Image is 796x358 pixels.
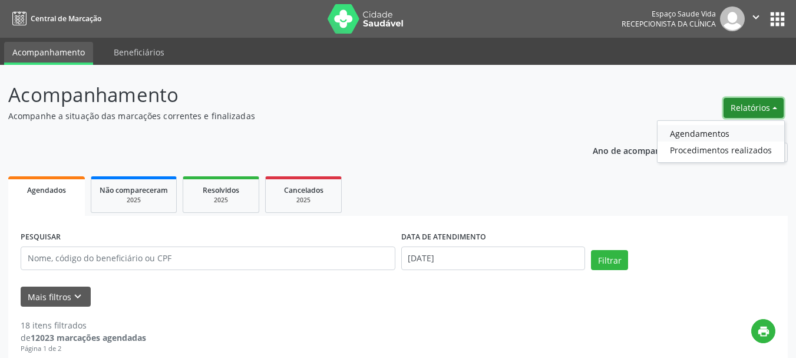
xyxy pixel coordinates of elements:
[591,250,628,270] button: Filtrar
[100,196,168,205] div: 2025
[751,319,775,343] button: print
[21,344,146,354] div: Página 1 de 2
[71,290,84,303] i: keyboard_arrow_down
[203,185,239,195] span: Resolvidos
[100,185,168,195] span: Não compareceram
[593,143,697,157] p: Ano de acompanhamento
[720,6,745,31] img: img
[4,42,93,65] a: Acompanhamento
[767,9,788,29] button: apps
[724,98,784,118] button: Relatórios
[31,14,101,24] span: Central de Marcação
[21,247,395,270] input: Nome, código do beneficiário ou CPF
[8,9,101,28] a: Central de Marcação
[284,185,323,195] span: Cancelados
[401,228,486,247] label: DATA DE ATENDIMENTO
[658,125,784,142] a: Agendamentos
[8,80,554,110] p: Acompanhamento
[27,185,66,195] span: Agendados
[749,11,762,24] i: 
[658,142,784,158] a: Procedimentos realizados
[21,228,61,247] label: PESQUISAR
[622,9,716,19] div: Espaço Saude Vida
[401,247,586,270] input: Selecione um intervalo
[31,332,146,343] strong: 12023 marcações agendadas
[21,319,146,331] div: 18 itens filtrados
[8,110,554,122] p: Acompanhe a situação das marcações correntes e finalizadas
[105,42,173,63] a: Beneficiários
[21,287,91,307] button: Mais filtroskeyboard_arrow_down
[21,331,146,344] div: de
[622,19,716,29] span: Recepcionista da clínica
[191,196,250,205] div: 2025
[745,6,767,31] button: 
[757,325,770,338] i: print
[657,120,785,163] ul: Relatórios
[274,196,333,205] div: 2025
